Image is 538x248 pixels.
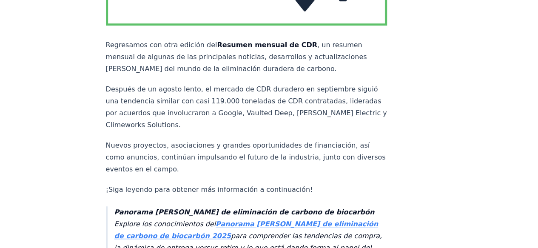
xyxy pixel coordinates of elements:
a: Panorama [PERSON_NAME] de eliminación de carbono de biocarbón 2025 [114,220,378,240]
font: Resumen mensual de CDR [217,41,317,49]
font: Explore los conocimientos del [114,220,216,228]
font: Después de un agosto lento, el mercado de CDR duradero en septiembre siguió una tendencia similar... [106,85,387,129]
font: Regresamos con otra edición del [106,41,217,49]
font: ¡Siga leyendo para obtener más información a continuación! [106,185,313,194]
font: Nuevos proyectos, asociaciones y grandes oportunidades de financiación, así como anuncios, contin... [106,141,386,173]
font: Panorama [PERSON_NAME] de eliminación de carbono de biocarbón [114,208,375,216]
font: , un resumen mensual de algunas de las principales noticias, desarrollos y actualizaciones [PERSO... [106,41,367,73]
